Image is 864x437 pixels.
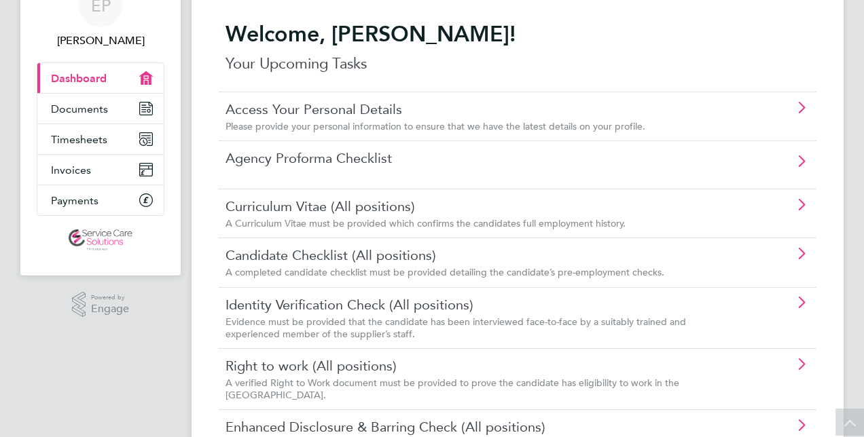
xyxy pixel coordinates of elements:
[51,164,91,176] span: Invoices
[226,197,733,215] a: Curriculum Vitae (All positions)
[226,149,733,167] a: Agency Proforma Checklist
[226,246,733,264] a: Candidate Checklist (All positions)
[37,124,164,154] a: Timesheets
[226,120,645,132] span: Please provide your personal information to ensure that we have the latest details on your profile.
[91,292,129,303] span: Powered by
[51,102,108,115] span: Documents
[226,316,686,340] span: Evidence must be provided that the candidate has been interviewed face-to-face by a suitably trai...
[226,266,664,278] span: A completed candidate checklist must be provided detailing the candidate’s pre-employment checks.
[226,217,626,229] span: A Curriculum Vitae must be provided which confirms the candidates full employment history.
[37,185,164,215] a: Payments
[69,229,132,251] img: servicecare-logo-retina.png
[72,292,130,318] a: Powered byEngage
[226,296,733,313] a: Identity Verification Check (All positions)
[226,53,810,75] p: Your Upcoming Tasks
[51,194,98,207] span: Payments
[37,63,164,93] a: Dashboard
[226,100,733,118] a: Access Your Personal Details
[226,418,733,436] a: Enhanced Disclosure & Barring Check (All positions)
[51,133,107,146] span: Timesheets
[37,94,164,123] a: Documents
[37,33,164,49] span: Emma-Jane Purnell
[91,303,129,315] span: Engage
[37,155,164,185] a: Invoices
[37,229,164,251] a: Go to home page
[226,377,679,401] span: A verified Right to Work document must be provided to prove the candidate has eligibility to work...
[51,72,107,85] span: Dashboard
[226,20,810,47] h2: Welcome, [PERSON_NAME]!
[226,357,733,375] a: Right to work (All positions)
